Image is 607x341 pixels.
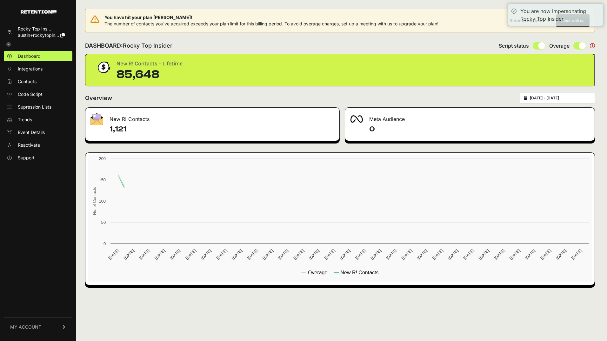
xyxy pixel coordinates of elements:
[324,248,336,261] text: [DATE]
[10,324,41,330] span: MY ACCOUNT
[4,24,72,40] a: Rocky Top Ins... austin+rockytopin...
[138,248,150,261] text: [DATE]
[99,199,106,204] text: 100
[117,68,183,81] div: 85,648
[96,59,111,75] img: dollar-coin-05c43ed7efb7bc0c12610022525b4bbbb207c7efeef5aecc26f025e68dcafac9.png
[4,64,72,74] a: Integrations
[401,248,413,261] text: [DATE]
[18,53,41,59] span: Dashboard
[215,248,228,261] text: [DATE]
[18,155,35,161] span: Support
[18,78,37,85] span: Contacts
[493,248,505,261] text: [DATE]
[462,248,475,261] text: [DATE]
[101,220,106,225] text: 50
[246,248,259,261] text: [DATE]
[4,102,72,112] a: Supression Lists
[570,248,583,261] text: [DATE]
[99,177,106,182] text: 150
[110,124,334,134] h4: 1,121
[123,42,172,49] span: Rocky Top Insider
[154,248,166,261] text: [DATE]
[262,248,274,261] text: [DATE]
[370,248,382,261] text: [DATE]
[555,248,567,261] text: [DATE]
[499,42,529,50] span: Script status
[103,241,106,246] text: 0
[354,248,367,261] text: [DATE]
[369,124,590,134] h4: 0
[308,270,327,275] text: Overage
[549,42,570,50] span: Overage
[18,66,43,72] span: Integrations
[277,248,290,261] text: [DATE]
[4,77,72,87] a: Contacts
[431,248,444,261] text: [DATE]
[385,248,397,261] text: [DATE]
[308,248,320,261] text: [DATE]
[107,248,120,261] text: [DATE]
[104,14,438,21] span: You have hit your plan [PERSON_NAME]!
[345,108,595,127] div: Meta Audience
[340,270,378,275] text: New R! Contacts
[4,51,72,61] a: Dashboard
[4,127,72,137] a: Event Details
[4,317,72,337] a: MY ACCOUNT
[18,32,59,38] span: austin+rockytopin...
[184,248,197,261] text: [DATE]
[85,108,339,127] div: New R! Contacts
[507,15,552,26] button: Remind me later
[231,248,243,261] text: [DATE]
[4,140,72,150] a: Reactivate
[416,248,428,261] text: [DATE]
[4,89,72,99] a: Code Script
[18,91,43,97] span: Code Script
[104,21,438,26] span: The number of contacts you've acquired exceeds your plan limit for this billing period. To avoid ...
[293,248,305,261] text: [DATE]
[169,248,182,261] text: [DATE]
[350,115,363,123] img: fa-meta-2f981b61bb99beabf952f7030308934f19ce035c18b003e963880cc3fabeebb7.png
[85,41,172,50] h2: DASHBOARD:
[478,248,490,261] text: [DATE]
[4,153,72,163] a: Support
[18,26,65,32] div: Rocky Top Ins...
[200,248,212,261] text: [DATE]
[99,156,106,161] text: 200
[18,117,32,123] span: Trends
[21,10,57,14] img: Retention.com
[520,7,600,23] div: You are now impersonating Rocky Top Insider.
[85,94,112,103] h2: Overview
[524,248,537,261] text: [DATE]
[117,59,183,68] div: New R! Contacts - Lifetime
[92,187,97,215] text: No. of Contacts
[18,142,40,148] span: Reactivate
[90,113,103,125] img: fa-envelope-19ae18322b30453b285274b1b8af3d052b27d846a4fbe8435d1a52b978f639a2.png
[4,115,72,125] a: Trends
[18,129,45,136] span: Event Details
[339,248,351,261] text: [DATE]
[18,104,51,110] span: Supression Lists
[509,248,521,261] text: [DATE]
[539,248,552,261] text: [DATE]
[123,248,135,261] text: [DATE]
[447,248,459,261] text: [DATE]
